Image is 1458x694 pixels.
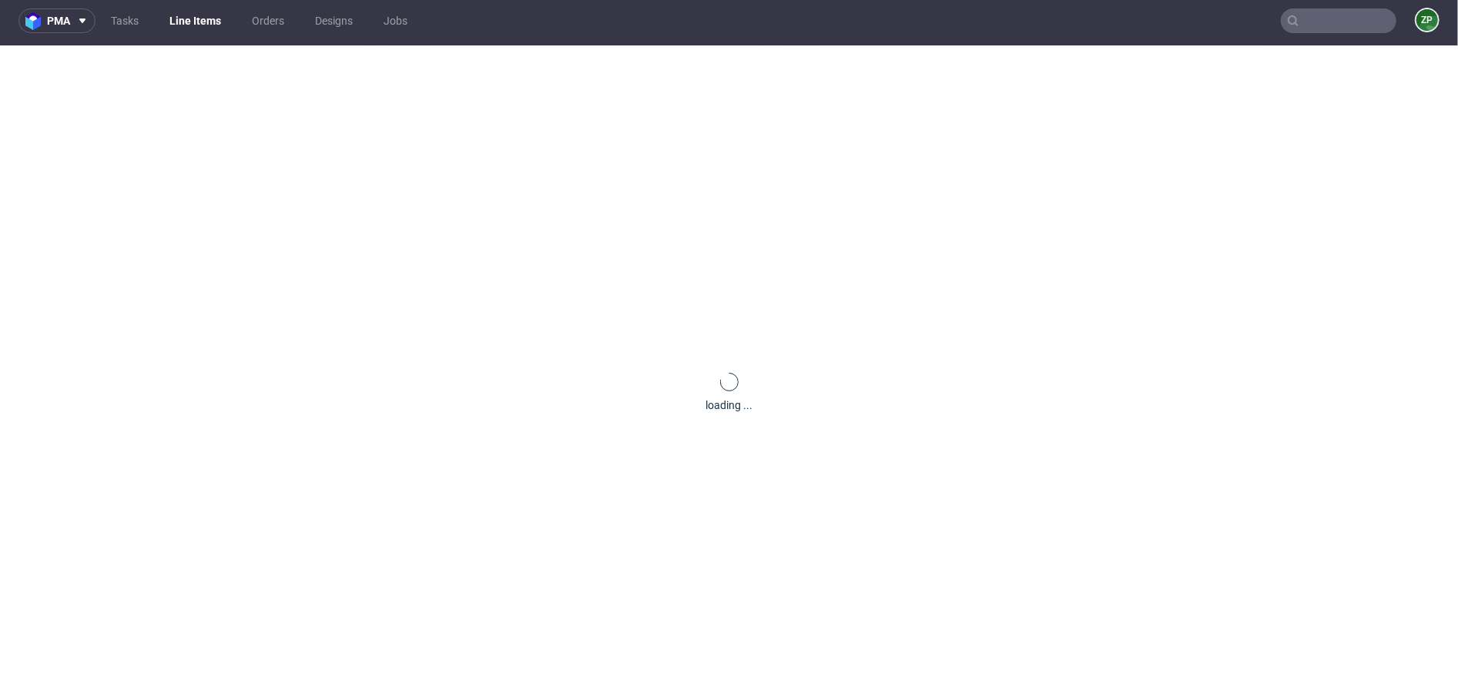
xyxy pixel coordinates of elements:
div: loading ... [706,397,752,413]
a: Tasks [102,8,148,33]
button: pma [18,8,96,33]
figcaption: ZP [1416,9,1438,31]
a: Orders [243,8,293,33]
a: Designs [306,8,362,33]
img: logo [25,12,47,30]
span: pma [47,15,70,26]
a: Line Items [160,8,230,33]
a: Jobs [374,8,417,33]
